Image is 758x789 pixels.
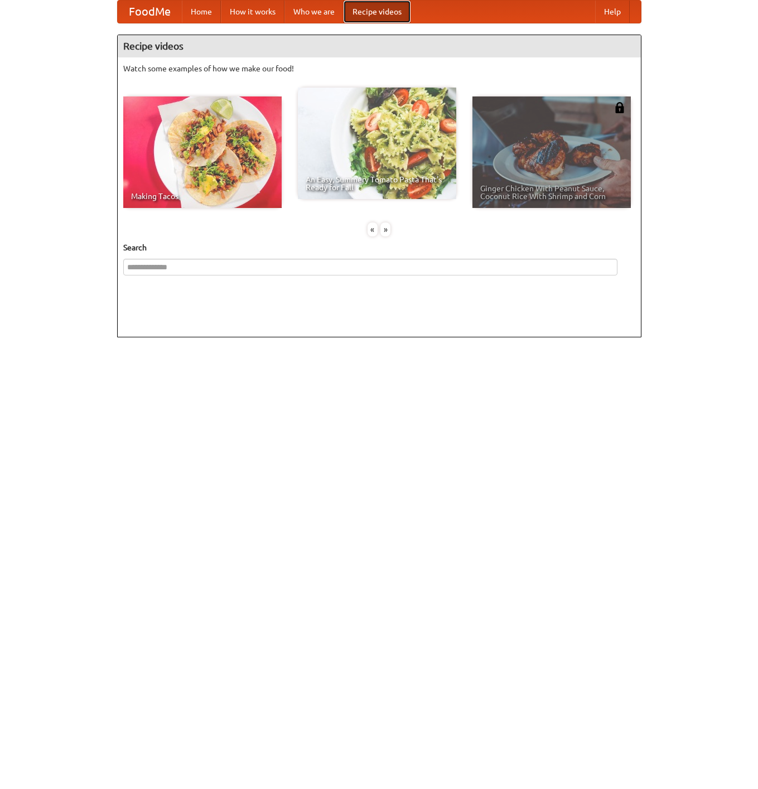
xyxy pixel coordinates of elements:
span: An Easy, Summery Tomato Pasta That's Ready for Fall [306,176,448,191]
a: Who we are [284,1,344,23]
a: Help [595,1,630,23]
div: « [368,222,378,236]
img: 483408.png [614,102,625,113]
a: FoodMe [118,1,182,23]
h5: Search [123,242,635,253]
h4: Recipe videos [118,35,641,57]
p: Watch some examples of how we make our food! [123,63,635,74]
a: Recipe videos [344,1,411,23]
a: Home [182,1,221,23]
span: Making Tacos [131,192,274,200]
div: » [380,222,390,236]
a: How it works [221,1,284,23]
a: An Easy, Summery Tomato Pasta That's Ready for Fall [298,88,456,199]
a: Making Tacos [123,96,282,208]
